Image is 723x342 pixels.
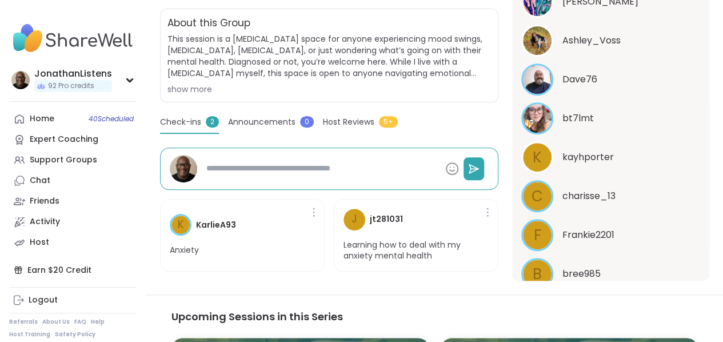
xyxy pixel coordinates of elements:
span: 5+ [379,116,398,128]
span: 40 Scheduled [89,114,134,124]
div: Logout [29,295,58,306]
h4: jt281031 [370,213,403,225]
a: Referrals [9,318,38,326]
img: ShareWell Nav Logo [9,18,137,58]
div: Activity [30,216,60,228]
p: Anxiety [170,245,199,256]
a: FFrankie2201 [521,219,700,251]
a: Host Training [9,331,50,339]
a: bt7lmtbt7lmt [521,102,700,134]
span: Dave76 [562,73,597,86]
span: 92 Pro credits [48,81,94,91]
img: JonathanListens [11,71,30,89]
a: Chat [9,170,137,191]
span: Ashley_Voss [562,34,621,47]
a: Logout [9,290,137,311]
img: bt7lmt [523,104,552,133]
img: Dave76 [523,65,552,94]
div: Support Groups [30,154,97,166]
h3: Upcoming Sessions in this Series [171,309,698,324]
div: Home [30,113,54,125]
span: Check-ins [160,116,201,128]
a: Ashley_VossAshley_Voss [521,25,700,57]
a: Friends [9,191,137,212]
span: K [178,217,184,233]
span: j [351,211,357,228]
span: 0 [300,116,314,128]
img: Ashley_Voss [523,26,552,55]
a: About Us [42,318,70,326]
div: Earn $20 Credit [9,260,137,280]
span: F [534,224,541,246]
span: c [532,185,543,207]
a: bbree985 [521,258,700,290]
span: b [533,263,542,285]
a: Dave76Dave76 [521,63,700,96]
a: ccharisse_13 [521,180,700,212]
span: 2 [206,116,219,128]
a: kkayhporter [521,141,700,173]
div: Friends [30,196,59,207]
a: Safety Policy [55,331,95,339]
a: Help [91,318,105,326]
a: Host [9,232,137,253]
p: Learning how to deal with my anxiety mental health [343,240,489,262]
a: Support Groups [9,150,137,170]
span: kayhporter [562,150,614,164]
a: FAQ [74,318,86,326]
span: bt7lmt [562,112,594,125]
div: Expert Coaching [30,134,98,145]
span: k [533,146,542,168]
h2: About this Group [167,16,250,31]
a: Home40Scheduled [9,109,137,129]
a: Expert Coaching [9,129,137,150]
div: Chat [30,175,50,186]
span: bree985 [562,267,601,281]
a: Activity [9,212,137,232]
div: show more [167,83,491,95]
img: JonathanListens [170,155,197,182]
span: charisse_13 [562,189,616,203]
div: Host [30,237,49,248]
span: Announcements [228,116,295,128]
h4: KarlieA93 [196,219,236,231]
span: Frankie2201 [562,228,614,242]
span: This session is a [MEDICAL_DATA] space for anyone experiencing mood swings, [MEDICAL_DATA], [MEDI... [167,33,491,79]
span: Host Reviews [323,116,374,128]
div: JonathanListens [34,67,112,80]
